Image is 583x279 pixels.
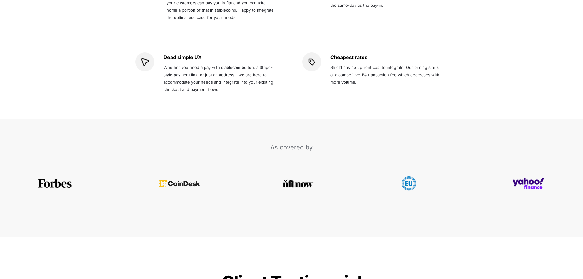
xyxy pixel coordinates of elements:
strong: Cheapest rates [330,54,367,60]
strong: Dead simple UX [164,54,202,60]
span: As covered by [270,144,313,151]
span: Whether you need a pay with stablecoin button, a Stripe-style payment link, or just an address - ... [164,65,274,92]
span: Shield has no upfront cost to integrate. Our pricing starts at a competitive 1% transaction fee w... [330,65,441,85]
